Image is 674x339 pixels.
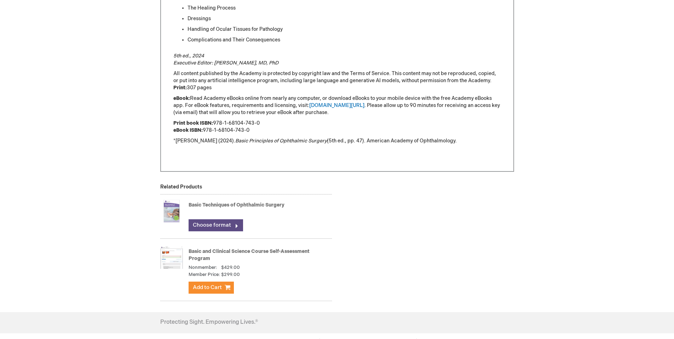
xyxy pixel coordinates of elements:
[189,264,217,271] strong: Nonmember:
[160,243,183,272] img: Basic and Clinical Science Course Self-Assessment Program
[189,282,234,294] button: Add to Cart
[235,138,327,144] em: Basic Principles of Ophthalmic Surgery
[173,120,213,126] strong: Print book ISBN:
[173,84,501,91] p: 307 pages
[189,202,284,208] a: Basic Techniques of Ophthalmic Surgery
[309,102,364,108] a: [DOMAIN_NAME][URL]
[173,53,278,66] em: 5th ed., 2024 Executive Editor: [PERSON_NAME], MD, PhD
[160,197,183,225] img: Basic Techniques of Ophthalmic Surgery
[189,271,220,278] strong: Member Price:
[221,271,240,278] span: $299.00
[188,15,501,22] li: Dressings
[173,95,190,101] strong: eBook:
[173,127,203,133] strong: eBook ISBN:
[173,85,187,91] strong: Print:
[188,36,501,44] li: Complications and Their Consequences
[188,26,501,33] li: Handling of Ocular Tissues for Pathology
[189,248,310,261] a: Basic and Clinical Science Course Self-Assessment Program
[173,137,501,145] p: *[PERSON_NAME] (2024). (5th ed., pp. 47). American Academy of Ophthalmology.
[189,219,243,231] a: Choose format
[188,5,501,12] li: The Healing Process
[173,95,501,116] p: Read Academy eBooks online from nearly any computer, or download eBooks to your mobile device wit...
[160,319,258,326] h4: Protecting Sight. Empowering Lives.®
[173,120,501,134] p: 978-1-68104-743-0 978-1-68104-743-0
[160,184,202,190] strong: Related Products
[193,284,222,291] span: Add to Cart
[221,265,240,270] span: $429.00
